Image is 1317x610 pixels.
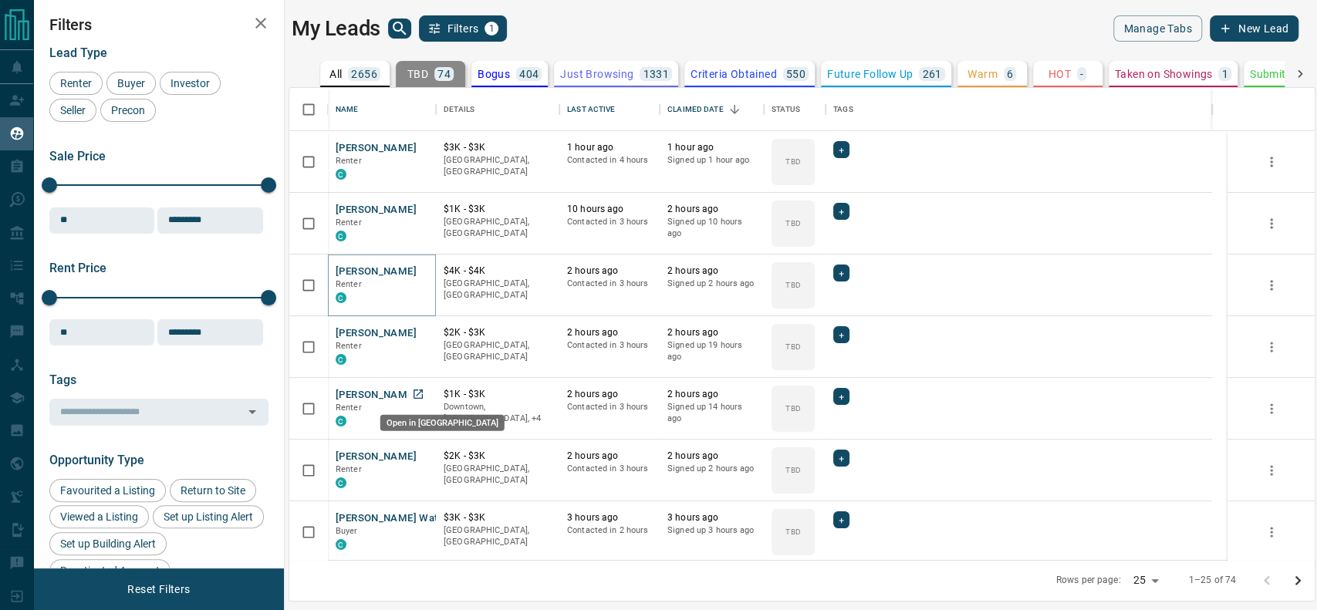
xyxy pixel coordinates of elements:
[839,389,844,404] span: +
[567,278,652,290] p: Contacted in 3 hours
[106,72,156,95] div: Buyer
[1189,574,1236,587] p: 1–25 of 74
[567,88,615,131] div: Last Active
[336,464,362,474] span: Renter
[336,388,417,403] button: [PERSON_NAME]
[165,77,215,89] span: Investor
[336,354,346,365] div: condos.ca
[388,19,411,39] button: search button
[241,401,263,423] button: Open
[567,326,652,339] p: 2 hours ago
[567,141,652,154] p: 1 hour ago
[833,326,849,343] div: +
[1080,69,1083,79] p: -
[55,565,165,577] span: Reactivated Account
[117,576,200,602] button: Reset Filters
[1007,69,1013,79] p: 6
[55,511,144,523] span: Viewed a Listing
[329,69,342,79] p: All
[567,203,652,216] p: 10 hours ago
[567,401,652,413] p: Contacted in 3 hours
[826,88,1212,131] div: Tags
[667,88,724,131] div: Claimed Date
[1260,212,1283,235] button: more
[1260,397,1283,420] button: more
[444,203,552,216] p: $1K - $3K
[922,69,941,79] p: 261
[785,156,800,167] p: TBD
[351,69,377,79] p: 2656
[667,326,756,339] p: 2 hours ago
[336,279,362,289] span: Renter
[772,88,800,131] div: Status
[833,88,853,131] div: Tags
[667,278,756,290] p: Signed up 2 hours ago
[55,104,91,116] span: Seller
[567,463,652,475] p: Contacted in 3 hours
[567,216,652,228] p: Contacted in 3 hours
[336,341,362,351] span: Renter
[336,539,346,550] div: condos.ca
[419,15,508,42] button: Filters1
[660,88,764,131] div: Claimed Date
[833,388,849,405] div: +
[49,372,76,387] span: Tags
[567,388,652,401] p: 2 hours ago
[49,479,166,502] div: Favourited a Listing
[1260,521,1283,544] button: more
[785,279,800,291] p: TBD
[444,216,552,240] p: [GEOGRAPHIC_DATA], [GEOGRAPHIC_DATA]
[336,416,346,426] div: condos.ca
[444,326,552,339] p: $2K - $3K
[336,156,362,166] span: Renter
[444,339,552,363] p: [GEOGRAPHIC_DATA], [GEOGRAPHIC_DATA]
[55,484,160,497] span: Favourited a Listing
[667,216,756,240] p: Signed up 10 hours ago
[336,477,346,488] div: condos.ca
[667,203,756,216] p: 2 hours ago
[667,265,756,278] p: 2 hours ago
[667,154,756,167] p: Signed up 1 hour ago
[833,141,849,158] div: +
[436,88,559,131] div: Details
[336,292,346,303] div: condos.ca
[785,341,800,352] p: TBD
[336,141,417,156] button: [PERSON_NAME]
[967,69,998,79] p: Warm
[839,142,844,157] span: +
[112,77,150,89] span: Buyer
[833,450,849,467] div: +
[437,69,451,79] p: 74
[336,403,362,413] span: Renter
[785,403,800,414] p: TBD
[1126,569,1163,591] div: 25
[486,23,497,34] span: 1
[380,415,505,431] div: Open in [GEOGRAPHIC_DATA]
[336,450,417,464] button: [PERSON_NAME]
[839,450,844,466] span: +
[785,526,800,538] p: TBD
[560,69,633,79] p: Just Browsing
[55,77,97,89] span: Renter
[444,450,552,463] p: $2K - $3K
[833,265,849,281] div: +
[336,88,359,131] div: Name
[49,559,171,582] div: Reactivated Account
[336,217,362,227] span: Renter
[160,72,221,95] div: Investor
[478,69,510,79] p: Bogus
[1260,274,1283,297] button: more
[444,524,552,548] p: [GEOGRAPHIC_DATA], [GEOGRAPHIC_DATA]
[49,45,107,60] span: Lead Type
[667,524,756,537] p: Signed up 3 hours ago
[667,463,756,475] p: Signed up 2 hours ago
[100,99,156,122] div: Precon
[827,69,913,79] p: Future Follow Up
[1210,15,1298,42] button: New Lead
[49,453,144,467] span: Opportunity Type
[407,69,428,79] p: TBD
[444,141,552,154] p: $3K - $3K
[567,154,652,167] p: Contacted in 4 hours
[1056,574,1121,587] p: Rows per page:
[1282,565,1313,596] button: Go to next page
